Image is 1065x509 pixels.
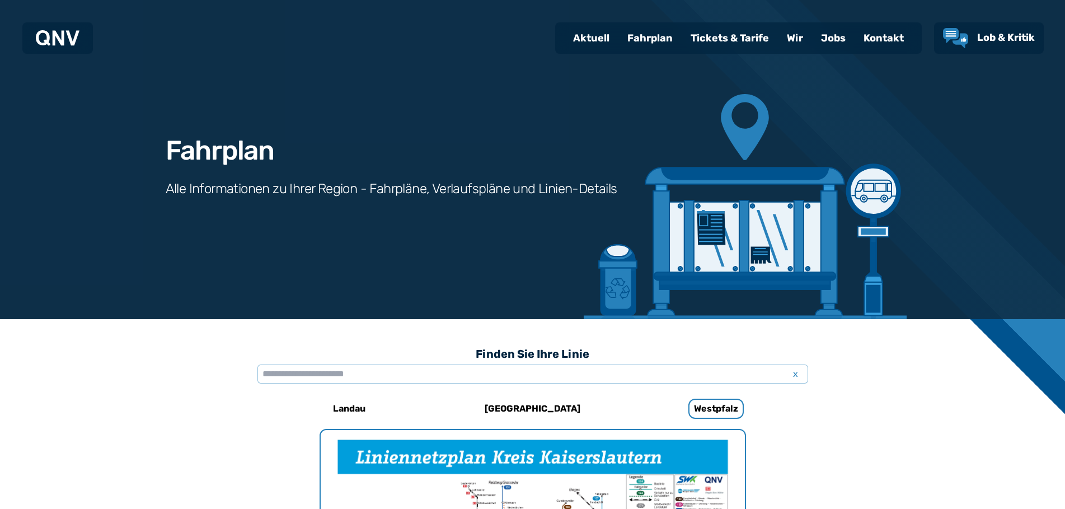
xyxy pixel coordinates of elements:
[618,24,682,53] a: Fahrplan
[257,342,808,366] h3: Finden Sie Ihre Linie
[812,24,855,53] a: Jobs
[275,395,424,422] a: Landau
[688,399,744,419] h6: Westpfalz
[458,395,607,422] a: [GEOGRAPHIC_DATA]
[36,27,79,49] a: QNV Logo
[480,400,585,418] h6: [GEOGRAPHIC_DATA]
[166,137,274,164] h1: Fahrplan
[977,31,1035,44] span: Lob & Kritik
[564,24,618,53] a: Aktuell
[36,30,79,46] img: QNV Logo
[943,28,1035,48] a: Lob & Kritik
[682,24,778,53] a: Tickets & Tarife
[788,367,804,381] span: x
[166,180,617,198] h3: Alle Informationen zu Ihrer Region - Fahrpläne, Verlaufspläne und Linien-Details
[855,24,913,53] a: Kontakt
[329,400,370,418] h6: Landau
[642,395,791,422] a: Westpfalz
[778,24,812,53] a: Wir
